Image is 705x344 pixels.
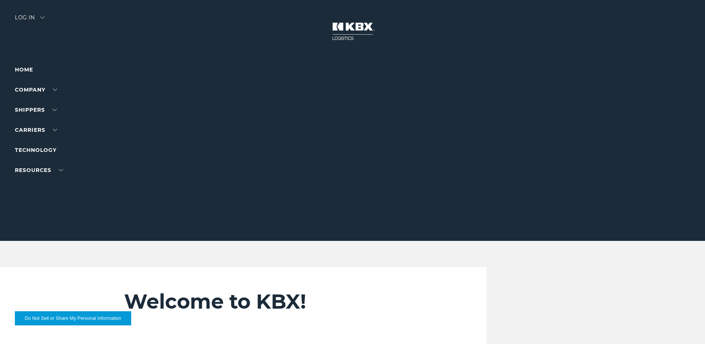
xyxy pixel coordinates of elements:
h2: Welcome to KBX! [124,289,442,314]
a: SHIPPERS [15,106,57,113]
button: Do Not Sell or Share My Personal Information [15,311,131,325]
img: kbx logo [325,15,381,48]
a: RESOURCES [15,167,63,173]
a: Carriers [15,127,57,133]
a: Technology [15,147,56,153]
a: Company [15,86,57,93]
a: Home [15,66,33,73]
img: arrow [40,16,45,19]
div: Log in [15,15,45,26]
